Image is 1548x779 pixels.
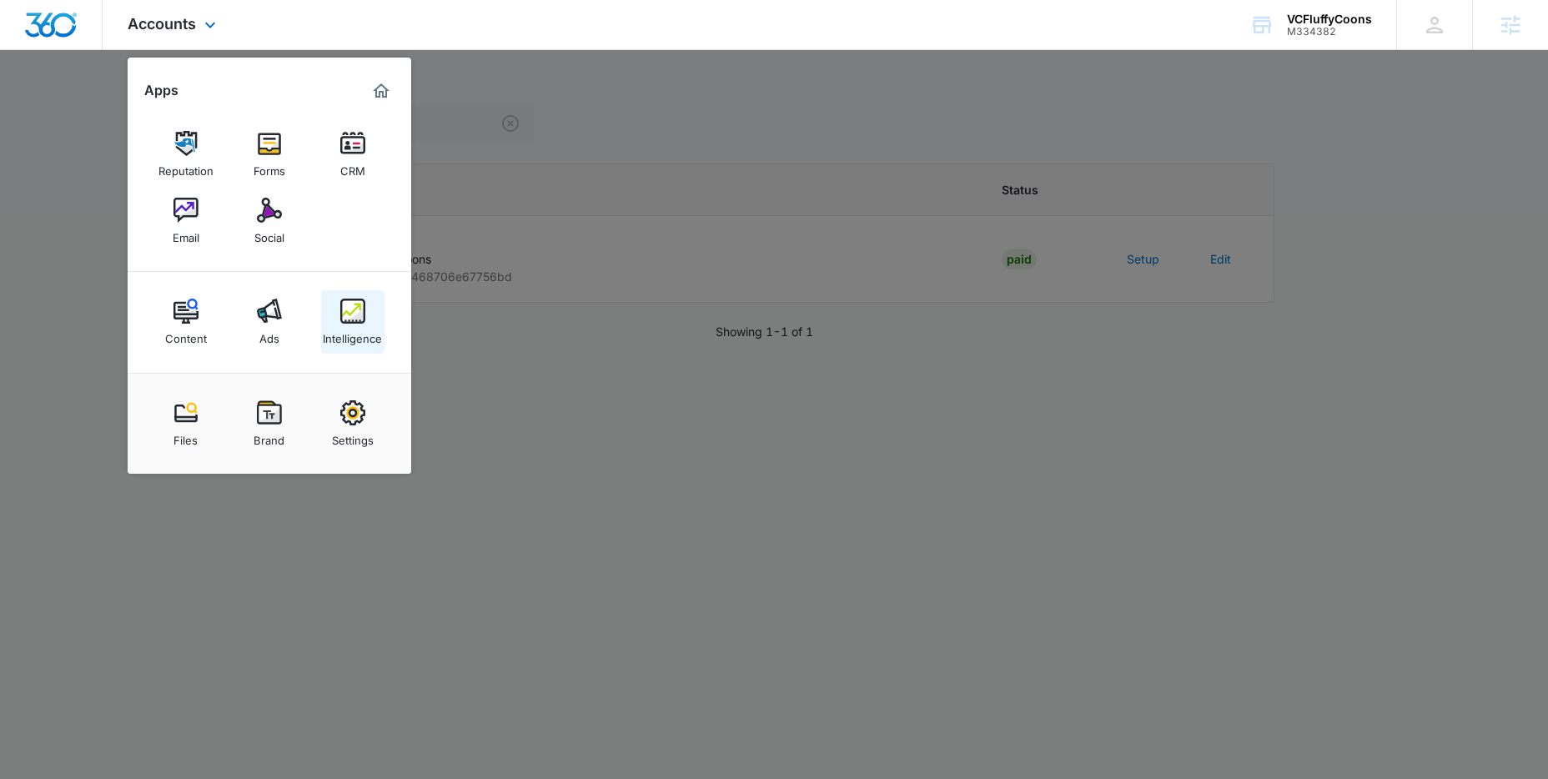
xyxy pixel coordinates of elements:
[128,15,196,33] span: Accounts
[173,223,199,244] div: Email
[238,189,301,253] a: Social
[238,392,301,455] a: Brand
[144,83,178,98] h2: Apps
[1287,13,1372,26] div: account name
[321,123,384,186] a: CRM
[254,223,284,244] div: Social
[340,156,365,178] div: CRM
[154,290,218,354] a: Content
[238,123,301,186] a: Forms
[1287,26,1372,38] div: account id
[154,123,218,186] a: Reputation
[323,324,382,345] div: Intelligence
[158,156,214,178] div: Reputation
[173,425,198,447] div: Files
[254,425,284,447] div: Brand
[321,290,384,354] a: Intelligence
[154,392,218,455] a: Files
[238,290,301,354] a: Ads
[368,78,395,104] a: Marketing 360® Dashboard
[165,324,207,345] div: Content
[254,156,285,178] div: Forms
[332,425,374,447] div: Settings
[154,189,218,253] a: Email
[259,324,279,345] div: Ads
[321,392,384,455] a: Settings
